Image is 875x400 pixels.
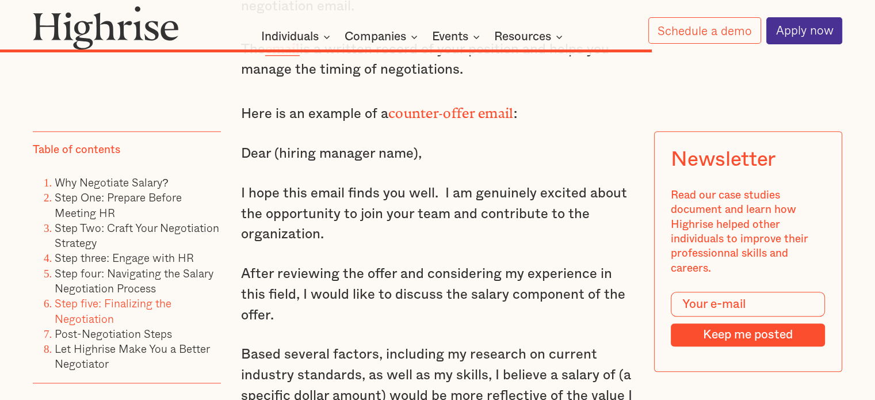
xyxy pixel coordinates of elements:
a: Schedule a demo [648,17,761,44]
div: Companies [345,30,421,44]
div: Read our case studies document and learn how Highrise helped other individuals to improve their p... [671,189,826,276]
a: Step Two: Craft Your Negotiation Strategy [55,219,219,251]
p: Dear (hiring manager name), [241,144,634,165]
a: Step five: Finalizing the Negotiation [55,295,171,327]
a: Post-Negotiation Steps [55,325,172,342]
div: Table of contents [33,143,120,157]
div: Newsletter [671,148,775,172]
p: I hope this email finds you well. I am genuinely excited about the opportunity to join your team ... [241,184,634,245]
strong: counter-offer email [388,105,514,114]
a: Step four: Navigating the Salary Negotiation Process [55,265,213,296]
img: Highrise logo [33,6,179,50]
div: Events [432,30,483,44]
p: After reviewing the offer and considering my experience in this field, I would like to discuss th... [241,264,634,326]
a: Apply now [766,17,842,44]
p: The is a written record of your position and helps you manage the timing of negotiations. [241,36,634,81]
div: Resources [494,30,551,44]
div: Companies [345,30,406,44]
input: Your e-mail [671,292,826,317]
a: Step three: Engage with HR [55,250,194,266]
div: Resources [494,30,566,44]
form: Modal Form [671,292,826,347]
a: Let Highrise Make You a Better Negotiator [55,340,209,372]
div: Events [432,30,468,44]
input: Keep me posted [671,323,826,346]
p: Here is an example of a : [241,100,634,125]
div: Individuals [261,30,334,44]
a: Why Negotiate Salary? [55,174,169,191]
a: Step One: Prepare Before Meeting HR [55,189,182,221]
div: Individuals [261,30,319,44]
